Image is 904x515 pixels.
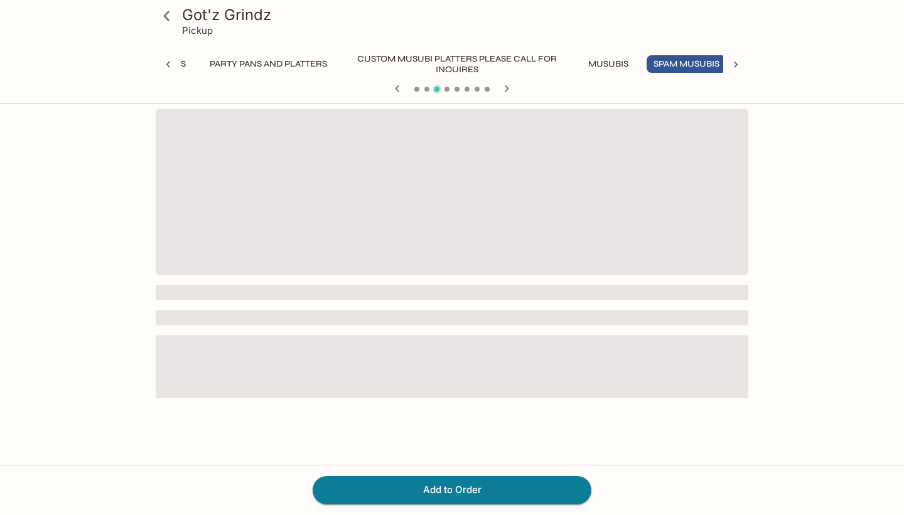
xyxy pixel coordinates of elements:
[203,55,334,73] button: Party Pans and Platters
[344,55,570,73] button: Custom Musubi Platters PLEASE CALL FOR INQUIRES
[182,24,213,36] p: Pickup
[313,476,591,504] button: Add to Order
[580,55,637,73] button: Musubis
[647,55,726,73] button: Spam Musubis
[182,5,743,24] h3: Got'z Grindz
